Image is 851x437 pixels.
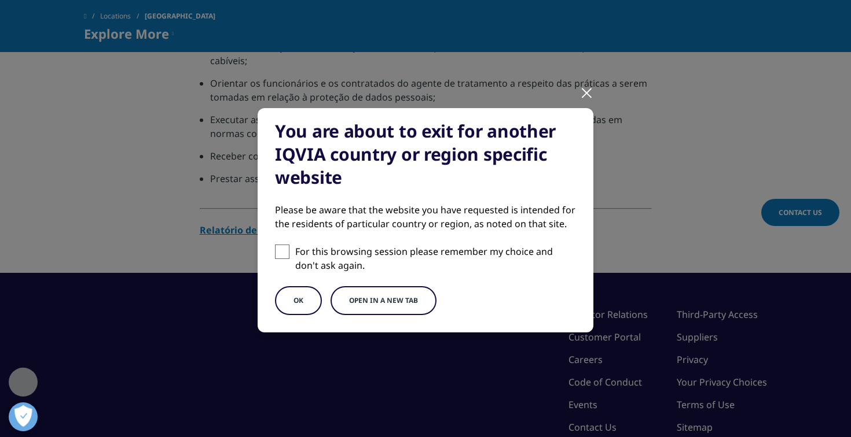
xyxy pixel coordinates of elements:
button: Abrir preferências [9,402,38,431]
button: OK [275,286,322,315]
div: Please be aware that the website you have requested is intended for the residents of particular c... [275,203,576,231]
button: Open in a new tab [331,286,436,315]
div: You are about to exit for another IQVIA country or region specific website [275,120,576,189]
p: For this browsing session please remember my choice and don't ask again. [295,245,576,272]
